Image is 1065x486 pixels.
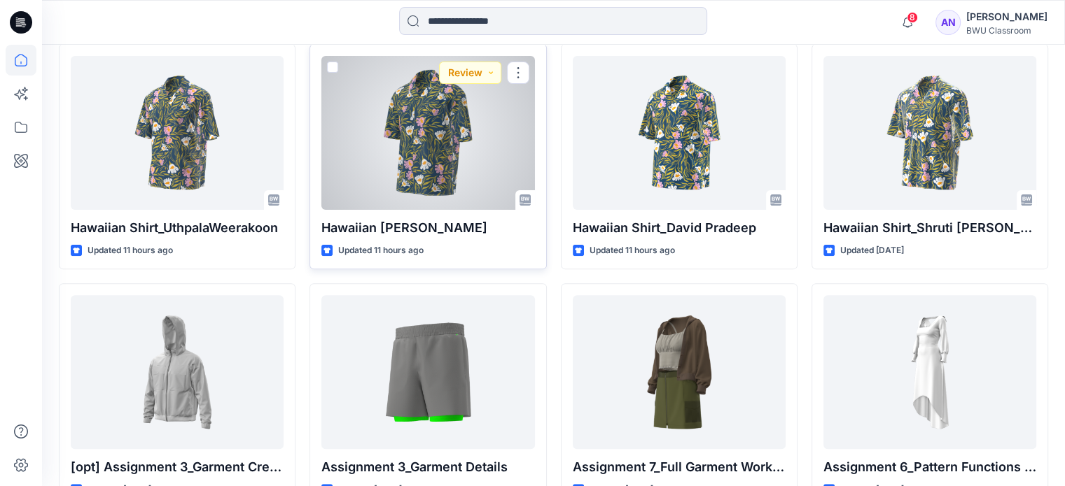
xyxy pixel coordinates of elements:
[573,56,786,210] a: Hawaiian Shirt_David Pradeep
[321,56,534,210] a: Hawaiian Shirt_Lisha Sanders
[573,457,786,477] p: Assignment 7_Full Garment Workflow
[823,218,1036,238] p: Hawaiian Shirt_Shruti [PERSON_NAME]
[71,295,284,449] a: [opt] Assignment 3_Garment Creation Details
[840,243,904,258] p: Updated [DATE]
[321,457,534,477] p: Assignment 3_Garment Details
[88,243,173,258] p: Updated 11 hours ago
[338,243,424,258] p: Updated 11 hours ago
[823,457,1036,477] p: Assignment 6_Pattern Functions Pt.2
[321,295,534,449] a: Assignment 3_Garment Details
[71,56,284,210] a: Hawaiian Shirt_UthpalaWeerakoon
[823,295,1036,449] a: Assignment 6_Pattern Functions Pt.2
[966,8,1047,25] div: [PERSON_NAME]
[573,295,786,449] a: Assignment 7_Full Garment Workflow
[71,218,284,238] p: Hawaiian Shirt_UthpalaWeerakoon
[966,25,1047,36] div: BWU Classroom
[573,218,786,238] p: Hawaiian Shirt_David Pradeep
[321,218,534,238] p: Hawaiian [PERSON_NAME]
[590,243,675,258] p: Updated 11 hours ago
[823,56,1036,210] a: Hawaiian Shirt_Shruti Rathor
[935,10,961,35] div: AN
[71,457,284,477] p: [opt] Assignment 3_Garment Creation Details
[907,12,918,23] span: 8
